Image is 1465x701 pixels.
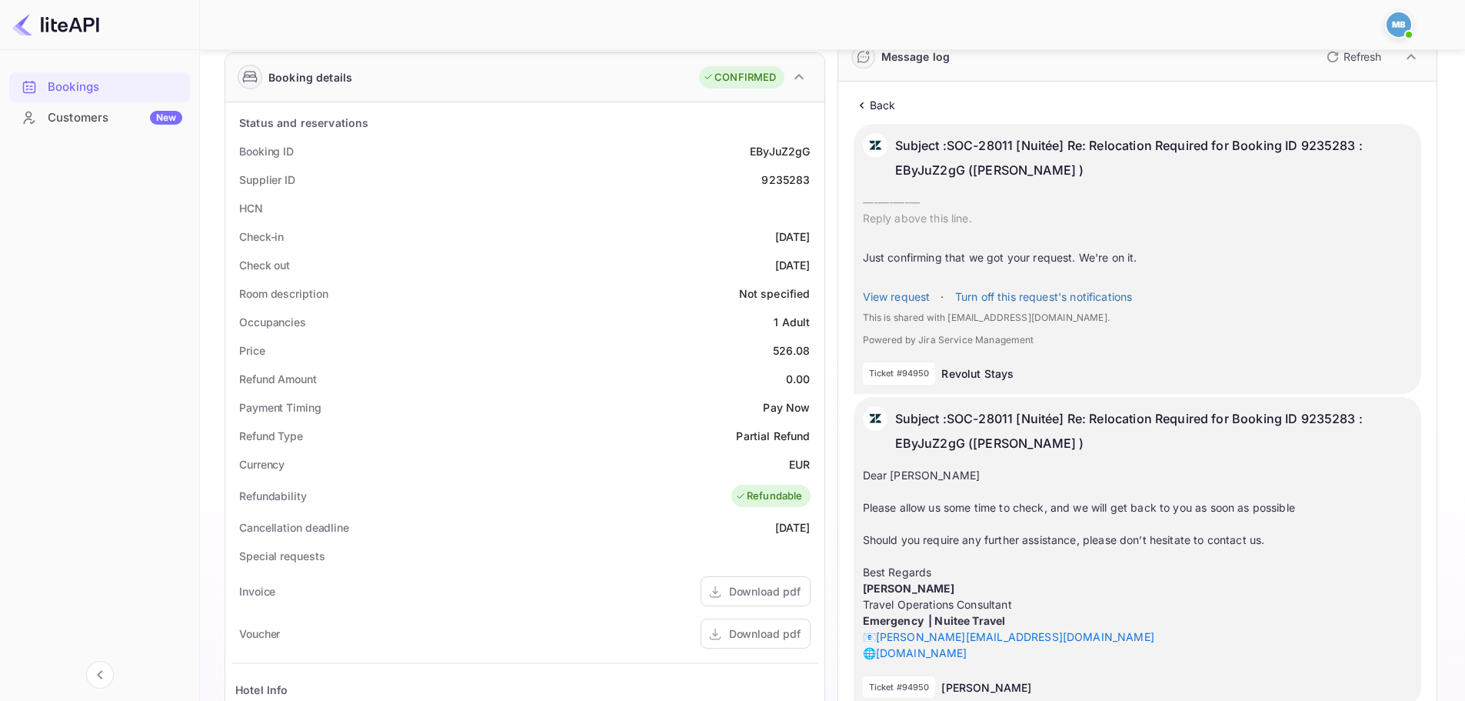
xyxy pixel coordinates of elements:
[86,661,114,689] button: Collapse navigation
[239,172,295,188] div: Supplier ID
[9,103,190,133] div: CustomersNew
[876,646,967,659] a: [DOMAIN_NAME]
[239,583,275,599] div: Invoice
[863,582,955,595] strong: [PERSON_NAME]
[729,626,801,642] div: Download pdf
[775,229,811,245] div: [DATE]
[863,290,931,303] a: View request
[9,72,190,102] div: Bookings
[239,200,263,216] div: HCN
[736,428,810,444] div: Partial Refund
[869,681,930,694] p: Ticket #94950
[12,12,99,37] img: LiteAPI logo
[1317,45,1387,69] button: Refresh
[239,488,307,504] div: Refundability
[750,143,810,159] div: EByJuZ2gG
[239,371,317,387] div: Refund Amount
[869,367,930,380] p: Ticket #94950
[761,172,810,188] div: 9235283
[863,194,1413,210] div: —-—-—-—
[863,311,1413,325] p: This is shared with [EMAIL_ADDRESS][DOMAIN_NAME].
[268,69,352,85] div: Booking details
[239,399,321,416] div: Payment Timing
[775,257,811,273] div: [DATE]
[955,290,1133,303] a: Turn off this request's notifications
[239,143,294,159] div: Booking ID
[763,399,810,416] div: Pay Now
[239,626,280,642] div: Voucher
[789,456,810,472] div: EUR
[863,334,1034,345] a: Powered by Jira Service Management
[773,342,811,359] div: 526.08
[239,548,325,564] div: Special requests
[774,314,810,330] div: 1 Adult
[239,229,284,245] div: Check-in
[239,456,285,472] div: Currency
[881,48,951,65] div: Message log
[775,519,811,536] div: [DATE]
[735,489,803,504] div: Refundable
[876,630,1154,643] a: [PERSON_NAME][EMAIL_ADDRESS][DOMAIN_NAME]
[739,285,811,302] div: Not specified
[1387,12,1411,37] img: Mohcine Belkhir
[9,103,190,132] a: CustomersNew
[729,583,801,599] div: Download pdf
[150,111,182,125] div: New
[863,614,1006,627] strong: Emergency | Nuitee Travel
[9,72,190,101] a: Bookings
[239,428,303,444] div: Refund Type
[48,109,182,127] div: Customers
[786,371,811,387] div: 0.00
[863,210,1413,226] div: Reply above this line.
[895,133,1413,182] p: Subject : SOC-28011 [Nuitée] Re: Relocation Required for Booking ID 9235283 : EByJuZ2gG ([PERSON_...
[895,406,1413,456] p: Subject : SOC-28011 [Nuitée] Re: Relocation Required for Booking ID 9235283 : EByJuZ2gG ([PERSON_...
[703,70,776,85] div: CONFIRMED
[239,519,349,536] div: Cancellation deadline
[941,679,1031,696] p: [PERSON_NAME]
[239,342,265,359] div: Price
[48,78,182,96] div: Bookings
[239,314,306,330] div: Occupancies
[863,133,887,158] img: AwvSTEc2VUhQAAAAAElFTkSuQmCC
[870,97,896,113] p: Back
[863,467,1413,661] div: Dear [PERSON_NAME] Please allow us some time to check, and we will get back to you as soon as pos...
[941,366,1014,382] p: Revolut Stays
[1343,48,1381,65] p: Refresh
[239,285,328,302] div: Room description
[863,406,887,431] img: AwvSTEc2VUhQAAAAAElFTkSuQmCC
[933,290,951,303] span: ·
[863,580,1413,661] p: Travel Operations Consultant 📧 🌐
[239,115,368,131] div: Status and reservations
[235,682,288,698] div: Hotel Info
[239,257,290,273] div: Check out
[863,249,1413,265] p: Just confirming that we got your request. We're on it.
